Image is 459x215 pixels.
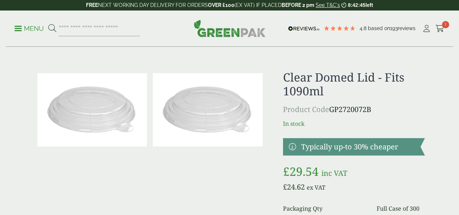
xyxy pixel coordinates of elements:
[283,204,368,213] dt: Packaging Qty
[153,73,263,146] img: Clear Domed Lid Fits 1000ml Full Case Of 0
[316,2,340,8] a: See T&C's
[283,164,290,179] span: £
[348,2,365,8] span: 8:42:45
[194,20,266,37] img: GreenPak Supplies
[422,25,431,32] i: My Account
[283,119,425,128] p: In stock
[15,24,44,33] p: Menu
[435,23,444,34] a: 1
[283,182,305,192] bdi: 24.62
[283,182,287,192] span: £
[390,25,398,31] span: 193
[208,2,234,8] strong: OVER £100
[283,164,319,179] bdi: 29.54
[377,204,425,213] dd: Full Case of 300
[321,168,347,178] span: inc VAT
[288,26,320,31] img: REVIEWS.io
[365,2,373,8] span: left
[283,70,425,98] h1: Clear Domed Lid - Fits 1090ml
[368,25,390,31] span: Based on
[283,104,425,115] p: GP2720072B
[307,183,325,191] span: ex VAT
[86,2,98,8] strong: FREE
[323,25,356,32] div: 4.8 Stars
[15,24,44,32] a: Menu
[398,25,415,31] span: reviews
[282,2,314,8] strong: BEFORE 2 pm
[360,25,368,31] span: 4.8
[435,25,444,32] i: Cart
[283,104,329,114] span: Product Code
[442,21,449,28] span: 1
[37,73,147,146] img: Clear Domed Lid Fits 1000ml 0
